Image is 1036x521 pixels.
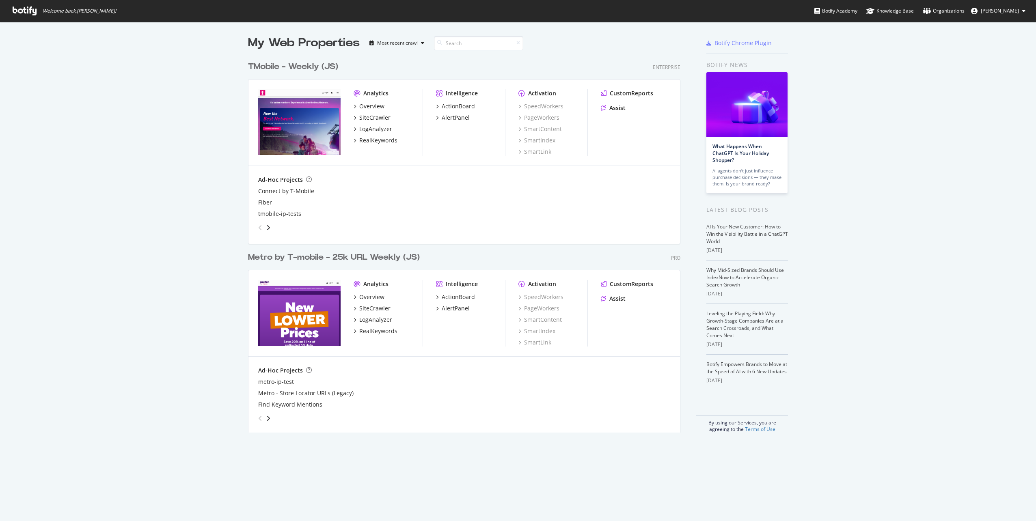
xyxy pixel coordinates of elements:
[255,412,265,425] div: angle-left
[528,89,556,97] div: Activation
[518,338,551,347] a: SmartLink
[518,148,551,156] a: SmartLink
[363,280,388,288] div: Analytics
[446,89,478,97] div: Intelligence
[518,304,559,312] a: PageWorkers
[745,426,775,433] a: Terms of Use
[601,89,653,97] a: CustomReports
[706,290,788,297] div: [DATE]
[436,102,475,110] a: ActionBoard
[653,64,680,71] div: Enterprise
[601,295,626,303] a: Assist
[248,51,687,433] div: grid
[359,327,397,335] div: RealKeywords
[706,39,772,47] a: Botify Chrome Plugin
[258,400,322,409] a: Find Keyword Mentions
[248,61,341,73] a: TMobile - Weekly (JS)
[354,293,384,301] a: Overview
[248,35,360,51] div: My Web Properties
[258,366,303,375] div: Ad-Hoc Projects
[265,224,271,232] div: angle-right
[442,293,475,301] div: ActionBoard
[366,37,427,50] button: Most recent crawl
[866,7,914,15] div: Knowledge Base
[442,304,470,312] div: AlertPanel
[518,125,562,133] a: SmartContent
[518,114,559,122] a: PageWorkers
[248,252,423,263] a: Metro by T-mobile - 25k URL Weekly (JS)
[446,280,478,288] div: Intelligence
[601,104,626,112] a: Assist
[706,247,788,254] div: [DATE]
[359,293,384,301] div: Overview
[354,327,397,335] a: RealKeywords
[696,415,788,433] div: By using our Services, you are agreeing to the
[258,378,294,386] a: metro-ip-test
[436,114,470,122] a: AlertPanel
[359,125,392,133] div: LogAnalyzer
[258,389,354,397] a: Metro - Store Locator URLs (Legacy)
[528,280,556,288] div: Activation
[359,136,397,144] div: RealKeywords
[442,114,470,122] div: AlertPanel
[265,414,271,422] div: angle-right
[609,295,626,303] div: Assist
[258,89,341,155] img: t-mobile.com
[359,316,392,324] div: LogAnalyzer
[923,7,965,15] div: Organizations
[706,267,784,288] a: Why Mid-Sized Brands Should Use IndexNow to Accelerate Organic Search Growth
[363,89,388,97] div: Analytics
[248,61,338,73] div: TMobile - Weekly (JS)
[518,316,562,324] a: SmartContent
[965,4,1032,17] button: [PERSON_NAME]
[518,102,563,110] a: SpeedWorkers
[359,102,384,110] div: Overview
[255,221,265,234] div: angle-left
[712,143,769,164] a: What Happens When ChatGPT Is Your Holiday Shopper?
[258,198,272,207] a: Fiber
[601,280,653,288] a: CustomReports
[436,293,475,301] a: ActionBoard
[706,341,788,348] div: [DATE]
[671,254,680,261] div: Pro
[518,136,555,144] a: SmartIndex
[814,7,857,15] div: Botify Academy
[359,304,391,312] div: SiteCrawler
[518,327,555,335] a: SmartIndex
[354,136,397,144] a: RealKeywords
[248,252,420,263] div: Metro by T-mobile - 25k URL Weekly (JS)
[706,310,783,339] a: Leveling the Playing Field: Why Growth-Stage Companies Are at a Search Crossroads, and What Comes...
[706,223,788,245] a: AI Is Your New Customer: How to Win the Visibility Battle in a ChatGPT World
[706,72,788,137] img: What Happens When ChatGPT Is Your Holiday Shopper?
[354,304,391,312] a: SiteCrawler
[258,187,314,195] a: Connect by T-Mobile
[354,316,392,324] a: LogAnalyzer
[354,114,391,122] a: SiteCrawler
[518,293,563,301] div: SpeedWorkers
[706,361,787,375] a: Botify Empowers Brands to Move at the Speed of AI with 6 New Updates
[258,176,303,184] div: Ad-Hoc Projects
[258,210,301,218] div: tmobile-ip-tests
[43,8,116,14] span: Welcome back, [PERSON_NAME] !
[436,304,470,312] a: AlertPanel
[377,41,418,45] div: Most recent crawl
[434,36,523,50] input: Search
[712,168,781,187] div: AI agents don’t just influence purchase decisions — they make them. Is your brand ready?
[354,102,384,110] a: Overview
[610,280,653,288] div: CustomReports
[610,89,653,97] div: CustomReports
